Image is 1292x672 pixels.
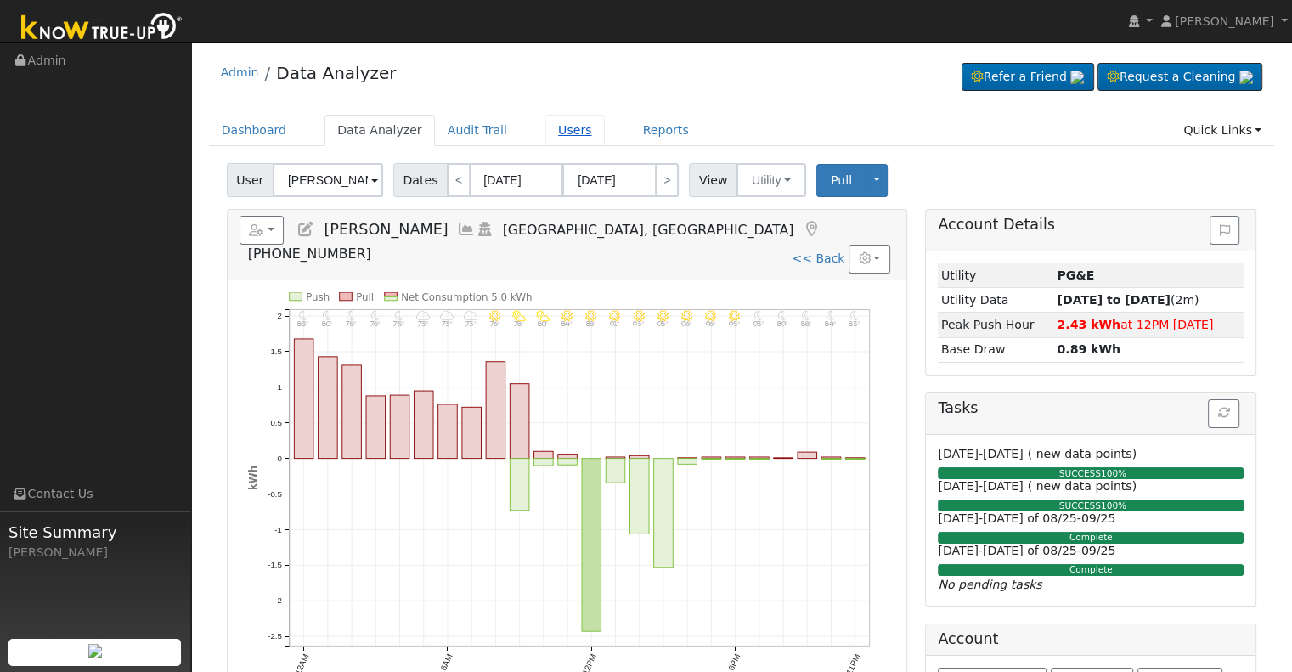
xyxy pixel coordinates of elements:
a: Quick Links [1171,115,1274,146]
p: 84° [821,321,839,327]
rect: onclick="" [390,395,409,459]
td: at 12PM [DATE] [1054,313,1244,337]
text: -2 [274,596,282,605]
span: [PERSON_NAME] [1175,14,1274,28]
rect: onclick="" [798,452,817,459]
h5: Tasks [938,399,1244,417]
span: ( new data points) [1028,447,1137,460]
td: Base Draw [938,337,1054,362]
img: retrieve [1070,71,1084,84]
a: Map [802,221,821,238]
i: 2PM - Clear [633,310,644,321]
rect: onclick="" [606,457,625,459]
a: Edit User (35988) [296,221,315,238]
p: 76° [486,321,504,327]
i: 8PM - Clear [778,310,787,321]
rect: onclick="" [342,365,362,459]
input: Select a User [273,163,383,197]
p: 83° [294,321,312,327]
i: 7PM - Clear [754,310,763,321]
text: 0.5 [270,418,282,427]
strong: ID: 17254478, authorized: 09/05/25 [1057,268,1094,282]
rect: onclick="" [678,458,697,464]
div: Complete [938,564,1244,576]
span: 100% [1101,468,1126,478]
td: Peak Push Hour [938,313,1054,337]
i: 5PM - Clear [705,310,716,321]
text: 6AM [438,652,454,672]
i: 10PM - Clear [827,310,835,321]
i: 4AM - MostlyClear [394,310,403,321]
button: Issue History [1210,216,1239,245]
i: 1PM - Clear [609,310,620,321]
span: [PHONE_NUMBER] [248,246,371,262]
a: Audit Trail [435,115,520,146]
rect: onclick="" [821,457,841,459]
rect: onclick="" [558,458,578,465]
text: Push [306,291,330,303]
rect: onclick="" [558,454,578,458]
rect: onclick="" [845,458,865,459]
p: 93° [629,321,647,327]
p: 95° [653,321,671,327]
button: Pull [816,164,866,197]
td: Utility [938,263,1054,288]
a: << Back [792,251,844,265]
i: 6AM - MostlyCloudy [440,310,454,321]
rect: onclick="" [749,457,769,459]
i: 4PM - Clear [681,310,692,321]
i: 11PM - Clear [850,310,859,321]
span: Site Summary [8,521,182,544]
rect: onclick="" [318,357,337,459]
img: retrieve [88,644,102,658]
i: 3PM - Clear [657,310,669,321]
i: 10AM - PartlyCloudy [536,310,550,321]
rect: onclick="" [678,458,697,459]
div: SUCCESS [934,500,1251,513]
strong: 0.89 kWh [1057,342,1120,356]
i: 5AM - MostlyCloudy [416,310,430,321]
a: Multi-Series Graph [457,221,476,238]
span: User [227,163,274,197]
h6: [DATE]-[DATE] of 08/25-09/25 [938,544,1244,558]
i: 1AM - Clear [323,310,331,321]
p: 76° [366,321,384,327]
text: Pull [356,291,374,303]
p: 95° [725,321,743,327]
p: 73° [437,321,455,327]
button: Utility [736,163,806,197]
a: Data Analyzer [324,115,435,146]
text: kWh [246,466,258,490]
i: No pending tasks [938,578,1041,591]
td: Utility Data [938,288,1054,313]
rect: onclick="" [366,396,386,459]
a: Dashboard [209,115,300,146]
a: Reports [630,115,702,146]
rect: onclick="" [462,407,482,458]
rect: onclick="" [533,458,553,465]
i: 9PM - Clear [802,310,810,321]
text: 6PM [726,652,742,672]
p: 75° [390,321,408,327]
rect: onclick="" [510,458,529,510]
span: (2m) [1057,293,1199,307]
p: 88° [798,321,815,327]
p: 73° [462,321,480,327]
strong: [DATE] to [DATE] [1057,293,1170,307]
div: Complete [938,532,1244,544]
a: Data Analyzer [276,63,396,83]
rect: onclick="" [414,391,433,459]
rect: onclick="" [629,458,649,534]
i: 3AM - MostlyClear [370,310,379,321]
rect: onclick="" [582,458,601,631]
span: View [689,163,737,197]
a: Admin [221,65,259,79]
span: Pull [831,173,852,187]
i: 2AM - Clear [347,310,355,321]
i: 9AM - PartlyCloudy [511,310,525,321]
p: 80° [318,321,336,327]
rect: onclick="" [629,455,649,458]
p: 96° [678,321,696,327]
rect: onclick="" [725,458,745,459]
i: 8AM - MostlyClear [489,310,500,321]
